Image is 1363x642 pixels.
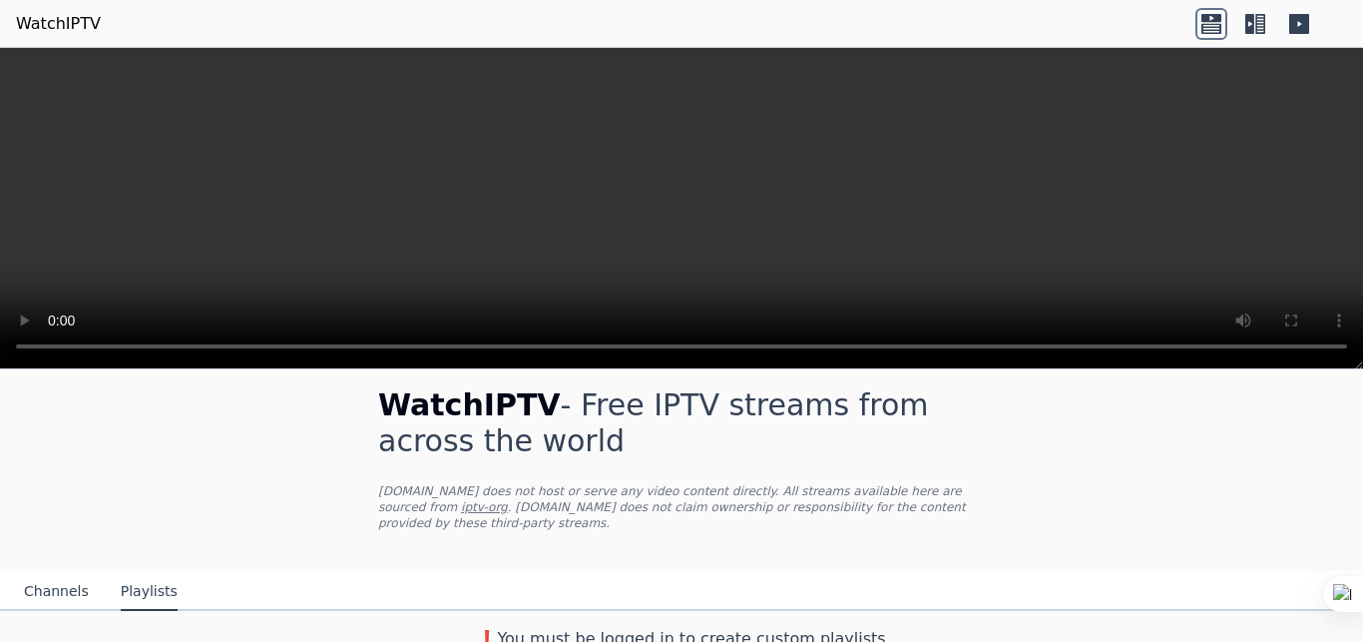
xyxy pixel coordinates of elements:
[378,387,561,422] span: WatchIPTV
[121,573,178,611] button: Playlists
[24,573,89,611] button: Channels
[16,12,101,36] a: WatchIPTV
[461,500,508,514] a: iptv-org
[378,483,985,531] p: [DOMAIN_NAME] does not host or serve any video content directly. All streams available here are s...
[378,387,985,459] h1: - Free IPTV streams from across the world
